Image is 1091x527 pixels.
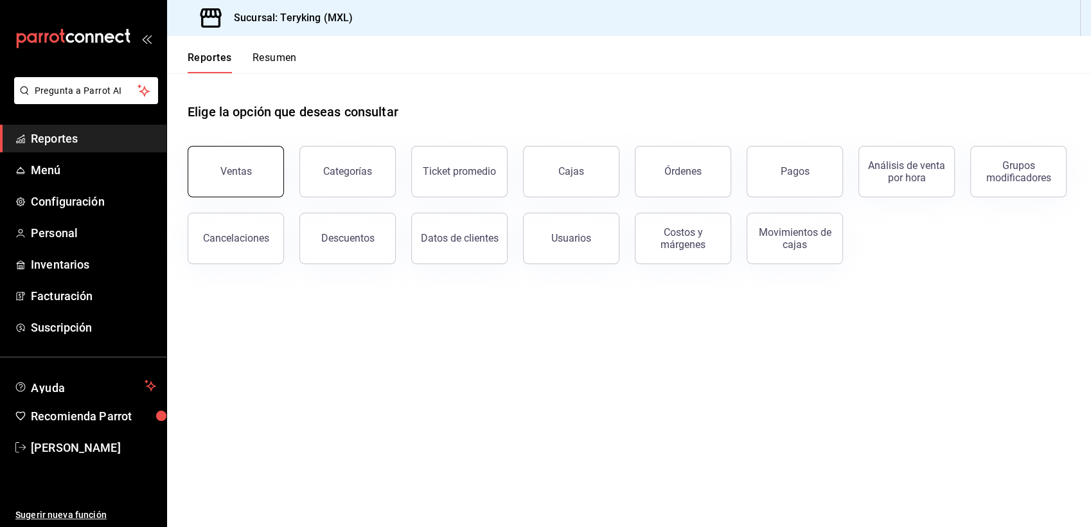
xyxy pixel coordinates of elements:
[781,165,810,177] div: Pagos
[31,224,156,242] span: Personal
[224,10,353,26] h3: Sucursal: Teryking (MXL)
[31,161,156,179] span: Menú
[31,319,156,336] span: Suscripción
[31,256,156,273] span: Inventarios
[31,193,156,210] span: Configuración
[970,146,1067,197] button: Grupos modificadores
[411,146,508,197] button: Ticket promedio
[14,77,158,104] button: Pregunta a Parrot AI
[188,146,284,197] button: Ventas
[747,146,843,197] button: Pagos
[188,213,284,264] button: Cancelaciones
[755,226,835,251] div: Movimientos de cajas
[523,213,619,264] button: Usuarios
[188,102,398,121] h1: Elige la opción que deseas consultar
[635,146,731,197] button: Órdenes
[203,232,269,244] div: Cancelaciones
[31,130,156,147] span: Reportes
[323,165,372,177] div: Categorías
[299,213,396,264] button: Descuentos
[858,146,955,197] button: Análisis de venta por hora
[141,33,152,44] button: open_drawer_menu
[220,165,252,177] div: Ventas
[188,51,297,73] div: navigation tabs
[31,378,139,393] span: Ayuda
[643,226,723,251] div: Costos y márgenes
[35,84,138,98] span: Pregunta a Parrot AI
[423,165,496,177] div: Ticket promedio
[15,508,156,522] span: Sugerir nueva función
[188,51,232,73] button: Reportes
[411,213,508,264] button: Datos de clientes
[523,146,619,197] button: Cajas
[31,439,156,456] span: [PERSON_NAME]
[421,232,499,244] div: Datos de clientes
[747,213,843,264] button: Movimientos de cajas
[664,165,702,177] div: Órdenes
[867,159,946,184] div: Análisis de venta por hora
[31,287,156,305] span: Facturación
[31,407,156,425] span: Recomienda Parrot
[635,213,731,264] button: Costos y márgenes
[299,146,396,197] button: Categorías
[253,51,297,73] button: Resumen
[551,232,591,244] div: Usuarios
[558,165,584,177] div: Cajas
[321,232,375,244] div: Descuentos
[9,93,158,107] a: Pregunta a Parrot AI
[979,159,1058,184] div: Grupos modificadores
